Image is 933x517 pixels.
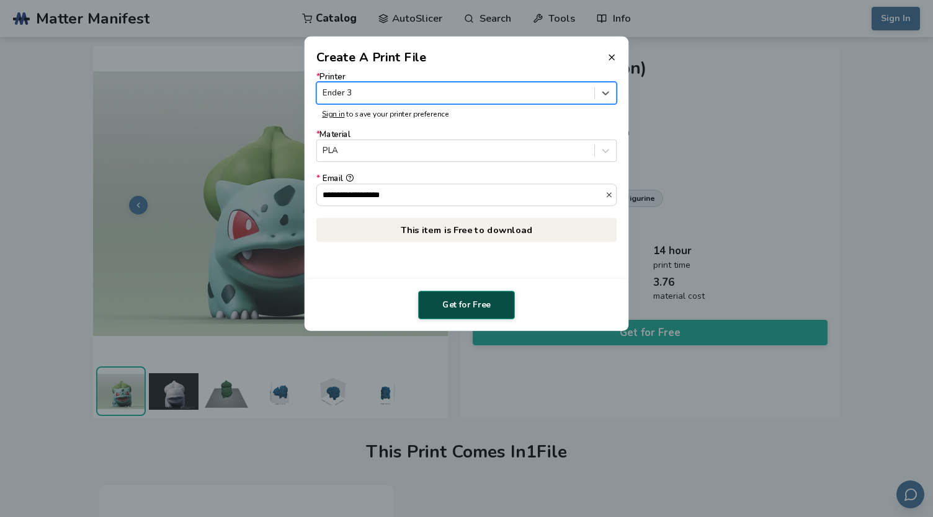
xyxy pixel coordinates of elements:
label: Material [316,130,617,162]
button: *Email [605,190,616,198]
input: *MaterialPLA [323,146,325,156]
button: *Email [346,174,354,182]
input: *Email [317,184,605,205]
label: Printer [316,73,617,104]
p: to save your printer preference [322,110,611,118]
p: This item is Free to download [316,218,617,242]
h2: Create A Print File [316,48,427,66]
a: Sign in [322,109,344,119]
div: Email [316,174,617,183]
button: Get for Free [418,291,515,319]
